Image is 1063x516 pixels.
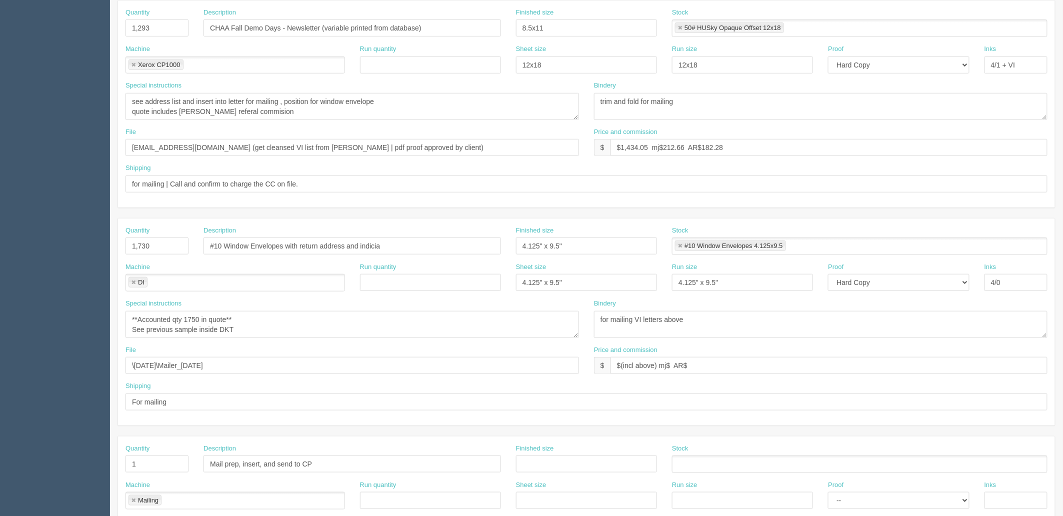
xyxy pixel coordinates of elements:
[672,226,688,235] label: Stock
[594,357,610,374] div: $
[672,44,697,54] label: Run size
[672,262,697,272] label: Run size
[125,93,579,120] textarea: see address list and insert into letter for mailing , position for window envelope quote includes...
[672,8,688,17] label: Stock
[516,480,546,490] label: Sheet size
[516,8,554,17] label: Finished size
[138,497,158,503] div: Mailing
[672,480,697,490] label: Run size
[984,262,996,272] label: Inks
[828,262,843,272] label: Proof
[125,127,136,137] label: File
[828,480,843,490] label: Proof
[125,299,181,308] label: Special instructions
[138,61,180,68] div: Xerox CP1000
[594,139,610,156] div: $
[125,163,151,173] label: Shipping
[984,480,996,490] label: Inks
[828,44,843,54] label: Proof
[594,345,657,355] label: Price and commission
[203,444,236,453] label: Description
[125,311,579,338] textarea: **Accounted qty 1750 in quote** See previous sample inside DKT
[360,262,396,272] label: Run quantity
[125,345,136,355] label: File
[203,226,236,235] label: Description
[984,44,996,54] label: Inks
[360,44,396,54] label: Run quantity
[125,44,150,54] label: Machine
[516,226,554,235] label: Finished size
[516,262,546,272] label: Sheet size
[125,226,149,235] label: Quantity
[125,81,181,90] label: Special instructions
[516,444,554,453] label: Finished size
[684,24,781,31] div: 50# HUSky Opaque Offset 12x18
[125,381,151,391] label: Shipping
[125,480,150,490] label: Machine
[125,262,150,272] label: Machine
[125,8,149,17] label: Quantity
[672,444,688,453] label: Stock
[516,44,546,54] label: Sheet size
[360,480,396,490] label: Run quantity
[594,81,616,90] label: Bindery
[594,127,657,137] label: Price and commission
[125,444,149,453] label: Quantity
[594,299,616,308] label: Bindery
[594,93,1047,120] textarea: trim and fold for mailing
[684,242,783,249] div: #10 Window Envelopes 4.125x9.5
[203,8,236,17] label: Description
[138,279,144,285] div: DI
[594,311,1047,338] textarea: for mailing VI letters above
